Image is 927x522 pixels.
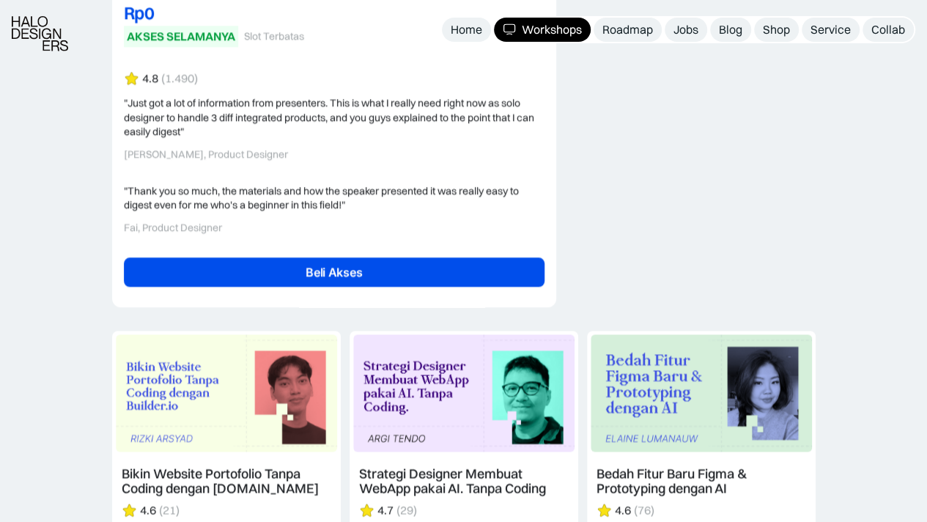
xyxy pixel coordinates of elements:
[142,70,158,86] div: 4.8
[127,29,235,44] div: AKSES SELAMANYA
[754,18,799,42] a: Shop
[124,148,544,161] div: [PERSON_NAME], Product Designer
[594,18,662,42] a: Roadmap
[124,184,544,213] div: "Thank you so much, the materials and how the speaker presented it was really easy to digest even...
[522,22,582,37] div: Workshops
[863,18,914,42] a: Collab
[602,22,653,37] div: Roadmap
[124,96,544,139] div: "Just got a lot of information from presenters. This is what I really need right now as solo desi...
[124,257,544,287] a: Beli Akses
[161,70,198,86] div: (1.490)
[871,22,905,37] div: Collab
[124,4,544,21] div: Rp0
[442,18,491,42] a: Home
[665,18,707,42] a: Jobs
[763,22,790,37] div: Shop
[810,22,851,37] div: Service
[451,22,482,37] div: Home
[244,30,304,43] div: Slot Terbatas
[124,221,544,234] div: Fai, Product Designer
[673,22,698,37] div: Jobs
[719,22,742,37] div: Blog
[494,18,591,42] a: Workshops
[710,18,751,42] a: Blog
[802,18,860,42] a: Service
